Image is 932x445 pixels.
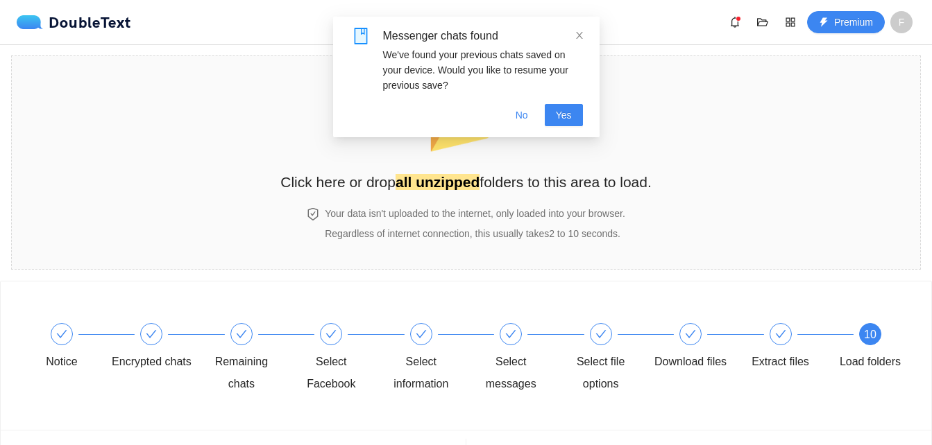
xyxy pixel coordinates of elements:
[840,351,901,373] div: Load folders
[307,208,319,220] span: safety-certificate
[17,15,49,29] img: logo
[381,351,461,395] div: Select information
[280,171,652,193] h2: Click here or drop folders to this area to load.
[724,11,746,33] button: bell
[325,329,337,340] span: check
[471,351,551,395] div: Select messages
[505,329,516,340] span: check
[834,15,873,30] span: Premium
[291,351,371,395] div: Select Facebook
[505,104,539,126] button: No
[819,17,829,28] span: thunderbolt
[22,323,111,373] div: Notice
[383,28,583,44] div: Messenger chats found
[595,329,607,340] span: check
[752,351,809,373] div: Extract files
[471,323,560,395] div: Select messages
[201,323,291,395] div: Remaining chats
[899,11,905,33] span: F
[545,104,583,126] button: Yes
[775,329,786,340] span: check
[416,329,427,340] span: check
[17,15,131,29] a: logoDoubleText
[561,351,641,395] div: Select file options
[780,17,801,28] span: appstore
[516,107,528,123] span: No
[685,329,696,340] span: check
[325,228,620,239] span: Regardless of internet connection, this usually takes 2 to 10 seconds .
[291,323,380,395] div: Select Facebook
[201,351,282,395] div: Remaining chats
[17,15,131,29] div: DoubleText
[146,329,157,340] span: check
[779,11,802,33] button: appstore
[396,174,480,190] strong: all unzipped
[112,351,192,373] div: Encrypted chats
[561,323,650,395] div: Select file options
[325,206,625,221] h4: Your data isn't uploaded to the internet, only loaded into your browser.
[830,323,910,373] div: 10Load folders
[575,30,584,40] span: close
[725,17,745,28] span: bell
[56,329,67,340] span: check
[740,323,830,373] div: Extract files
[111,323,201,373] div: Encrypted chats
[650,323,740,373] div: Download files
[807,11,885,33] button: thunderboltPremium
[654,351,727,373] div: Download files
[752,17,773,28] span: folder-open
[752,11,774,33] button: folder-open
[383,47,583,93] div: We've found your previous chats saved on your device. Would you like to resume your previous save?
[556,107,572,123] span: Yes
[353,28,369,44] span: book
[236,329,247,340] span: check
[381,323,471,395] div: Select information
[46,351,77,373] div: Notice
[864,329,876,340] span: 10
